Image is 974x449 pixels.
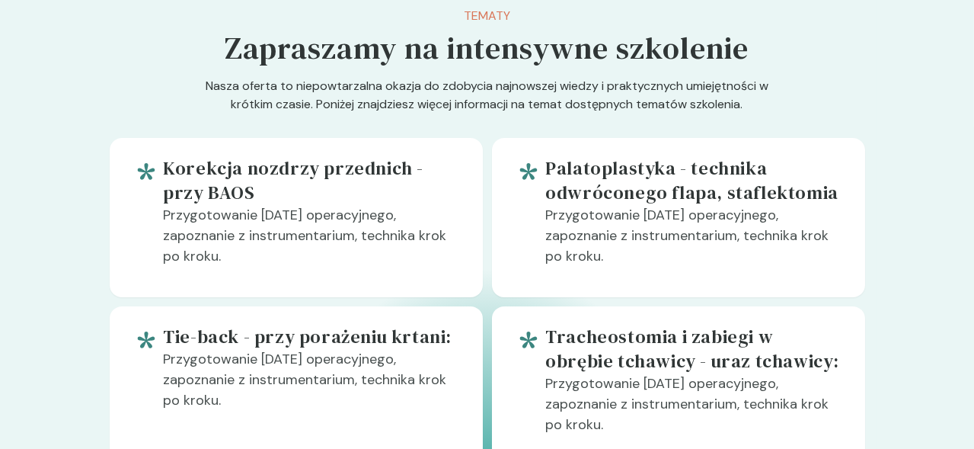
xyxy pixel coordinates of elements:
[163,156,458,205] h5: Korekcja nozdrzy przednich - przy BAOS
[163,205,458,279] p: Przygotowanie [DATE] operacyjnego, zapoznanie z instrumentarium, technika krok po kroku.
[545,205,840,279] p: Przygotowanie [DATE] operacyjnego, zapoznanie z instrumentarium, technika krok po kroku.
[163,349,458,423] p: Przygotowanie [DATE] operacyjnego, zapoznanie z instrumentarium, technika krok po kroku.
[163,325,458,349] h5: Tie-back - przy porażeniu krtani:
[225,7,749,25] p: Tematy
[195,77,780,138] p: Nasza oferta to niepowtarzalna okazja do zdobycia najnowszej wiedzy i praktycznych umiejętności w...
[225,25,749,71] h5: Zapraszamy na intensywne szkolenie
[545,374,840,447] p: Przygotowanie [DATE] operacyjnego, zapoznanie z instrumentarium, technika krok po kroku.
[545,325,840,374] h5: Tracheostomia i zabiegi w obrębie tchawicy - uraz tchawicy:
[545,156,840,205] h5: Palatoplastyka - technika odwróconego flapa, staflektomia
